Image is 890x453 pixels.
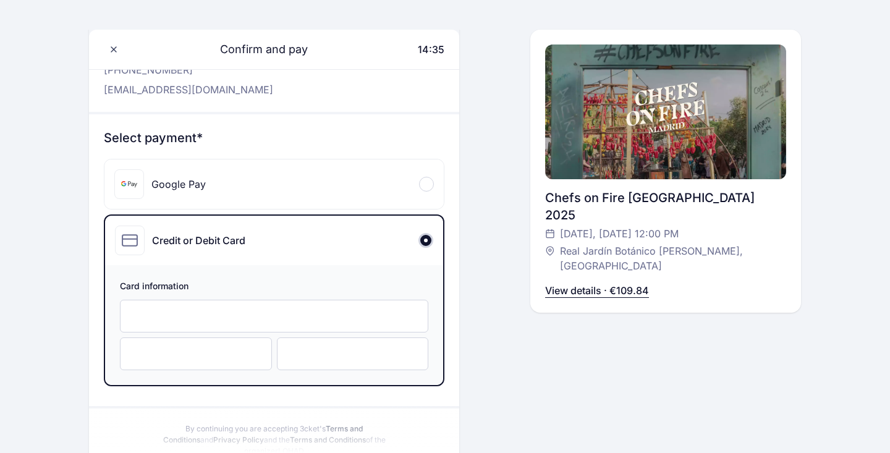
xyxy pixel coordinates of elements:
span: 14:35 [418,43,444,56]
p: [EMAIL_ADDRESS][DOMAIN_NAME] [104,82,273,97]
h3: Select payment* [104,129,444,146]
iframe: Secure expiration date input frame [133,348,259,360]
iframe: Secure CVC input frame [290,348,416,360]
div: Credit or Debit Card [152,233,245,248]
a: Terms and Conditions [290,435,366,444]
span: Card information [120,280,428,295]
span: Confirm and pay [205,41,308,58]
a: Privacy Policy [213,435,264,444]
div: Chefs on Fire [GEOGRAPHIC_DATA] 2025 [545,189,786,224]
span: [DATE], [DATE] 12:00 PM [560,226,679,241]
p: View details · €109.84 [545,283,649,298]
p: [PHONE_NUMBER] [104,62,273,77]
iframe: Secure card number input frame [133,310,415,322]
span: Real Jardín Botánico [PERSON_NAME], [GEOGRAPHIC_DATA] [560,243,774,273]
div: Google Pay [151,177,206,192]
